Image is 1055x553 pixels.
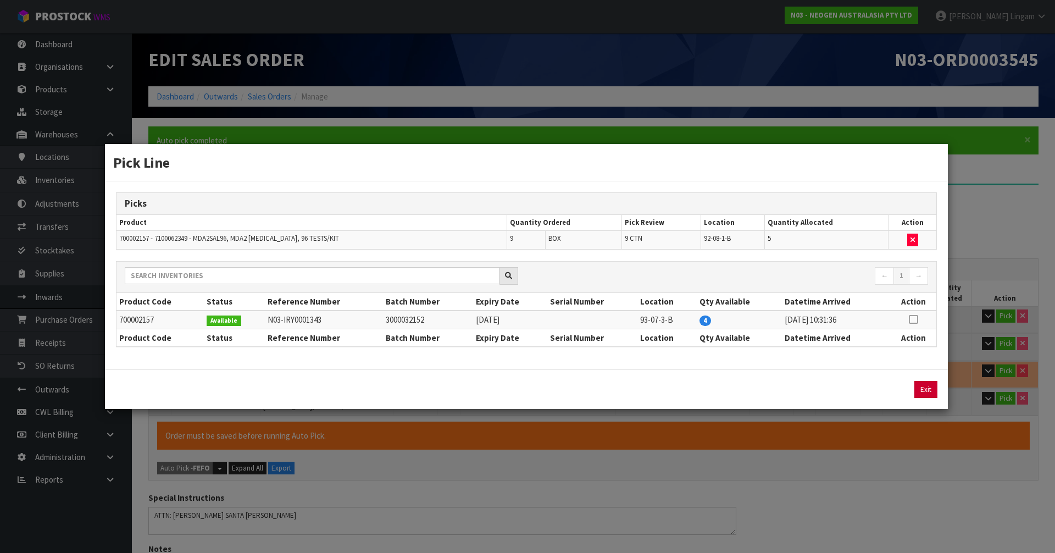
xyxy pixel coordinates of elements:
[113,152,940,173] h3: Pick Line
[547,329,637,346] th: Serial Number
[625,234,642,243] span: 9 CTN
[204,329,264,346] th: Status
[622,215,701,231] th: Pick Review
[768,234,771,243] span: 5
[507,215,622,231] th: Quantity Ordered
[637,329,697,346] th: Location
[875,267,894,285] a: ←
[914,381,937,398] button: Exit
[265,293,384,311] th: Reference Number
[535,267,928,286] nav: Page navigation
[782,329,890,346] th: Datetime Arrived
[383,329,473,346] th: Batch Number
[473,293,547,311] th: Expiry Date
[473,329,547,346] th: Expiry Date
[547,293,637,311] th: Serial Number
[697,329,782,346] th: Qty Available
[476,314,499,325] span: [DATE]
[116,215,507,231] th: Product
[637,311,697,329] td: 93-07-3-B
[704,234,731,243] span: 92-08-1-B
[701,215,765,231] th: Location
[699,316,711,326] span: 4
[890,329,936,346] th: Action
[116,329,204,346] th: Product Code
[893,267,909,285] a: 1
[782,293,890,311] th: Datetime Arrived
[889,215,936,231] th: Action
[510,234,513,243] span: 9
[125,198,928,209] h3: Picks
[265,311,384,329] td: N03-IRY0001343
[116,293,204,311] th: Product Code
[548,234,561,243] span: BOX
[125,267,499,284] input: Search inventories
[765,215,889,231] th: Quantity Allocated
[119,234,339,243] span: 700002157 - 7100062349 - MDA2SAL96, MDA2 [MEDICAL_DATA], 96 TESTS/KIT
[637,293,697,311] th: Location
[383,311,473,329] td: 3000032152
[383,293,473,311] th: Batch Number
[890,293,936,311] th: Action
[204,293,264,311] th: Status
[116,311,204,329] td: 700002157
[909,267,928,285] a: →
[697,293,782,311] th: Qty Available
[782,311,890,329] td: [DATE] 10:31:36
[207,316,241,327] span: Available
[265,329,384,346] th: Reference Number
